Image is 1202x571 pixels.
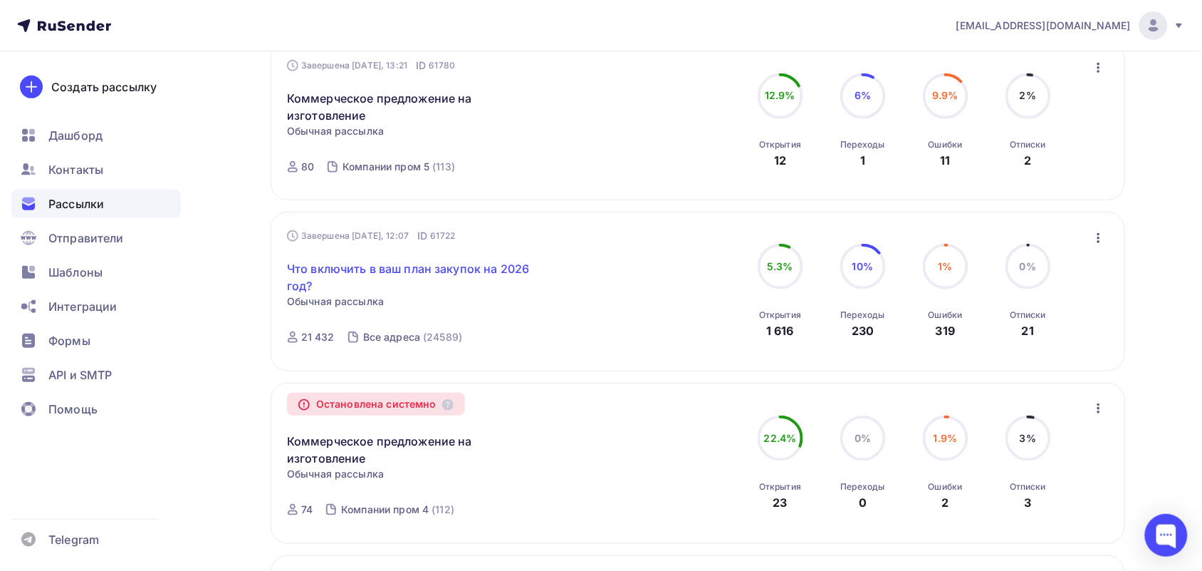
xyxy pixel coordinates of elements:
[301,503,313,517] div: 74
[942,494,949,511] div: 2
[841,139,885,150] div: Переходы
[956,19,1131,33] span: [EMAIL_ADDRESS][DOMAIN_NAME]
[1025,494,1032,511] div: 3
[852,322,874,339] div: 230
[1025,152,1032,169] div: 2
[417,229,427,243] span: ID
[932,89,958,101] span: 9.9%
[936,322,955,339] div: 319
[48,332,90,349] span: Формы
[340,498,456,521] a: Компании пром 4 (112)
[287,58,455,73] div: Завершена [DATE], 13:21
[48,161,103,178] span: Контакты
[11,224,181,252] a: Отправители
[841,309,885,321] div: Переходы
[11,155,181,184] a: Контакты
[287,124,384,138] span: Обычная рассылка
[48,230,124,247] span: Отправители
[1020,89,1036,101] span: 2%
[343,160,429,174] div: Компании пром 5
[287,90,531,124] a: Коммерческое предложение на изготовление
[859,494,867,511] div: 0
[934,432,958,444] span: 1.9%
[860,152,865,169] div: 1
[48,366,112,384] span: API и SMTP
[841,481,885,493] div: Переходы
[287,393,465,416] div: Остановлена системно
[48,127,103,144] span: Дашборд
[766,322,794,339] div: 1 616
[11,190,181,218] a: Рассылки
[939,260,953,272] span: 1%
[341,155,456,178] a: Компании пром 5 (113)
[287,260,531,294] a: Что включить в ваш план закупок на 2026 год?
[774,152,786,169] div: 12
[48,195,104,212] span: Рассылки
[432,503,454,517] div: (112)
[764,432,797,444] span: 22.4%
[1020,260,1036,272] span: 0%
[1010,309,1046,321] div: Отписки
[1020,432,1036,444] span: 3%
[929,481,963,493] div: Ошибки
[416,58,426,73] span: ID
[429,58,456,73] span: 61780
[48,264,103,281] span: Шаблоны
[287,294,384,309] span: Обычная рассылка
[11,258,181,287] a: Шаблоны
[301,160,314,174] div: 80
[855,432,871,444] span: 0%
[341,503,429,517] div: Компании пром 4
[855,89,871,101] span: 6%
[956,11,1185,40] a: [EMAIL_ADDRESS][DOMAIN_NAME]
[287,229,455,243] div: Завершена [DATE], 12:07
[48,298,117,315] span: Интеграции
[48,531,99,548] span: Telegram
[301,330,335,344] div: 21 432
[287,433,531,467] a: Коммерческое предложение на изготовление
[1010,481,1046,493] div: Отписки
[11,121,181,150] a: Дашборд
[941,152,951,169] div: 11
[765,89,795,101] span: 12.9%
[431,229,456,243] span: 61722
[773,494,788,511] div: 23
[432,160,455,174] div: (113)
[363,330,420,344] div: Все адреса
[759,139,801,150] div: Открытия
[767,260,793,272] span: 5.3%
[362,326,464,349] a: Все адреса (24589)
[48,401,98,418] span: Помощь
[287,467,384,481] span: Обычная рассылка
[759,309,801,321] div: Открытия
[1010,139,1046,150] div: Отписки
[11,326,181,355] a: Формы
[929,309,963,321] div: Ошибки
[929,139,963,150] div: Ошибки
[759,481,801,493] div: Открытия
[51,78,157,96] div: Создать рассылку
[852,260,873,272] span: 10%
[423,330,462,344] div: (24589)
[1022,322,1034,339] div: 21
